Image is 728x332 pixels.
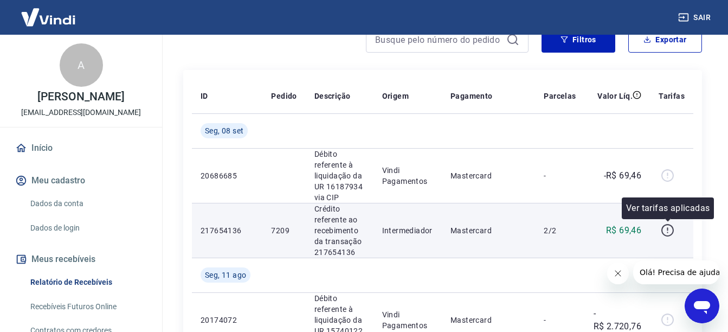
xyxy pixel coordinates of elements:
[544,225,576,236] p: 2/2
[544,170,576,181] p: -
[382,225,433,236] p: Intermediador
[7,8,91,16] span: Olá! Precisa de ajuda?
[314,149,365,203] p: Débito referente à liquidação da UR 16187934 via CIP
[205,125,243,136] span: Seg, 08 set
[13,136,149,160] a: Início
[37,91,124,103] p: [PERSON_NAME]
[201,225,254,236] p: 217654136
[450,170,526,181] p: Mastercard
[13,247,149,271] button: Meus recebíveis
[314,91,351,101] p: Descrição
[607,263,629,284] iframe: Fechar mensagem
[542,27,615,53] button: Filtros
[676,8,715,28] button: Sair
[604,169,642,182] p: -R$ 69,46
[314,203,365,258] p: Crédito referente ao recebimento da transação 217654136
[26,271,149,293] a: Relatório de Recebíveis
[544,91,576,101] p: Parcelas
[201,315,254,325] p: 20174072
[201,91,208,101] p: ID
[382,309,433,331] p: Vindi Pagamentos
[544,315,576,325] p: -
[271,91,297,101] p: Pedido
[271,225,297,236] p: 7209
[60,43,103,87] div: A
[450,225,526,236] p: Mastercard
[382,91,409,101] p: Origem
[382,165,433,187] p: Vindi Pagamentos
[26,296,149,318] a: Recebíveis Futuros Online
[26,193,149,215] a: Dados da conta
[685,289,719,323] iframe: Botão para abrir a janela de mensagens
[205,270,246,280] span: Seg, 11 ago
[375,31,502,48] input: Busque pelo número do pedido
[450,91,493,101] p: Pagamento
[628,27,702,53] button: Exportar
[450,315,526,325] p: Mastercard
[13,169,149,193] button: Meu cadastro
[606,224,641,237] p: R$ 69,46
[13,1,83,34] img: Vindi
[21,107,141,118] p: [EMAIL_ADDRESS][DOMAIN_NAME]
[626,202,710,215] p: Ver tarifas aplicadas
[26,217,149,239] a: Dados de login
[633,260,719,284] iframe: Mensagem da empresa
[201,170,254,181] p: 20686685
[597,91,633,101] p: Valor Líq.
[659,91,685,101] p: Tarifas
